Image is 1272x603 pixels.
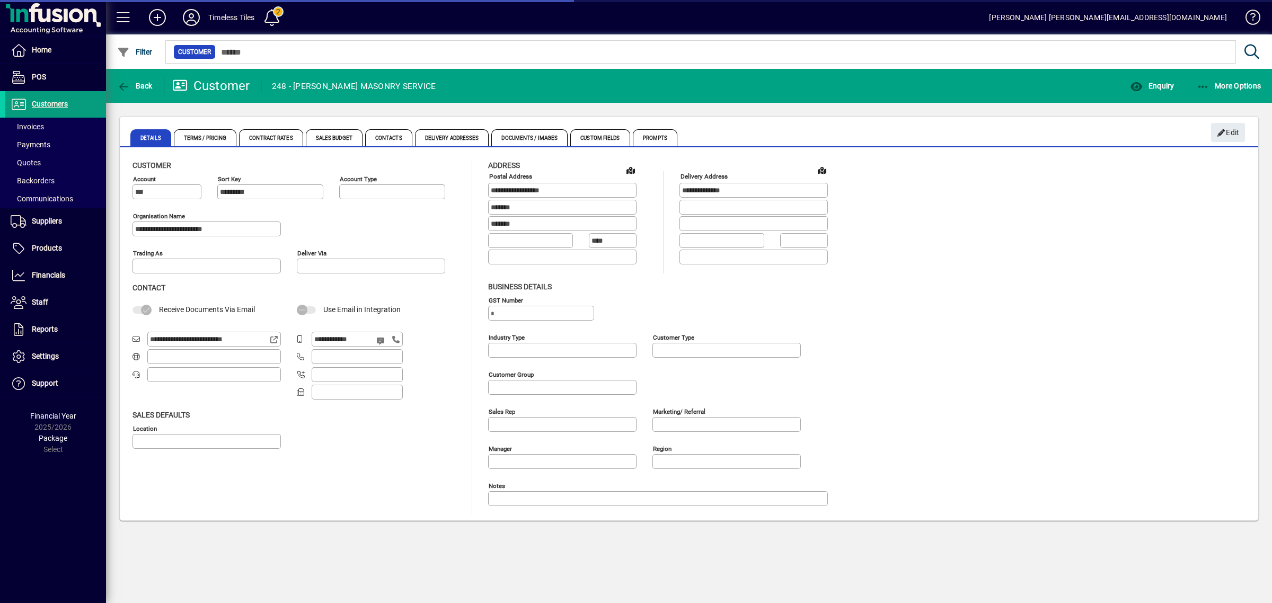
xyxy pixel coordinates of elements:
mat-label: GST Number [489,296,523,304]
span: Customer [132,161,171,170]
span: Package [39,434,67,442]
mat-label: Customer group [489,370,534,378]
span: Edit [1217,124,1240,141]
a: Backorders [5,172,106,190]
span: Customer [178,47,211,57]
span: Enquiry [1130,82,1174,90]
span: Business details [488,282,552,291]
span: Contact [132,283,165,292]
a: Knowledge Base [1238,2,1259,37]
mat-label: Industry type [489,333,525,341]
button: More Options [1194,76,1264,95]
a: Staff [5,289,106,316]
a: Financials [5,262,106,289]
mat-label: Location [133,424,157,432]
span: Payments [11,140,50,149]
a: Reports [5,316,106,343]
mat-label: Sort key [218,175,241,183]
a: Home [5,37,106,64]
a: Settings [5,343,106,370]
span: Financials [32,271,65,279]
mat-label: Customer type [653,333,694,341]
mat-label: Deliver via [297,250,326,257]
button: Send SMS [369,328,394,353]
a: Communications [5,190,106,208]
mat-label: Organisation name [133,212,185,220]
mat-label: Notes [489,482,505,489]
span: Back [117,82,153,90]
mat-label: Manager [489,445,512,452]
span: Settings [32,352,59,360]
a: Payments [5,136,106,154]
a: View on map [622,162,639,179]
span: Contract Rates [239,129,303,146]
span: Details [130,129,171,146]
a: POS [5,64,106,91]
span: Products [32,244,62,252]
app-page-header-button: Back [106,76,164,95]
a: View on map [814,162,831,179]
button: Enquiry [1127,76,1177,95]
span: Contacts [365,129,412,146]
span: Home [32,46,51,54]
mat-label: Trading as [133,250,163,257]
button: Back [114,76,155,95]
mat-label: Account Type [340,175,377,183]
span: Prompts [633,129,678,146]
button: Edit [1211,123,1245,142]
span: Custom Fields [570,129,630,146]
span: POS [32,73,46,81]
a: Products [5,235,106,262]
a: Quotes [5,154,106,172]
span: Filter [117,48,153,56]
span: More Options [1197,82,1261,90]
span: Documents / Images [491,129,568,146]
span: Terms / Pricing [174,129,237,146]
span: Delivery Addresses [415,129,489,146]
button: Add [140,8,174,27]
a: Invoices [5,118,106,136]
span: Staff [32,298,48,306]
mat-label: Sales rep [489,407,515,415]
span: Address [488,161,520,170]
span: Sales Budget [306,129,363,146]
span: Quotes [11,158,41,167]
span: Suppliers [32,217,62,225]
span: Use Email in Integration [323,305,401,314]
mat-label: Account [133,175,156,183]
span: Reports [32,325,58,333]
span: Communications [11,194,73,203]
div: [PERSON_NAME] [PERSON_NAME][EMAIL_ADDRESS][DOMAIN_NAME] [989,9,1227,26]
mat-label: Marketing/ Referral [653,407,705,415]
span: Sales defaults [132,411,190,419]
div: Customer [172,77,250,94]
span: Receive Documents Via Email [159,305,255,314]
span: Customers [32,100,68,108]
mat-label: Region [653,445,672,452]
span: Support [32,379,58,387]
div: Timeless Tiles [208,9,254,26]
button: Profile [174,8,208,27]
div: 248 - [PERSON_NAME] MASONRY SERVICE [272,78,436,95]
a: Support [5,370,106,397]
span: Invoices [11,122,44,131]
button: Filter [114,42,155,61]
span: Financial Year [30,412,76,420]
span: Backorders [11,176,55,185]
a: Suppliers [5,208,106,235]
